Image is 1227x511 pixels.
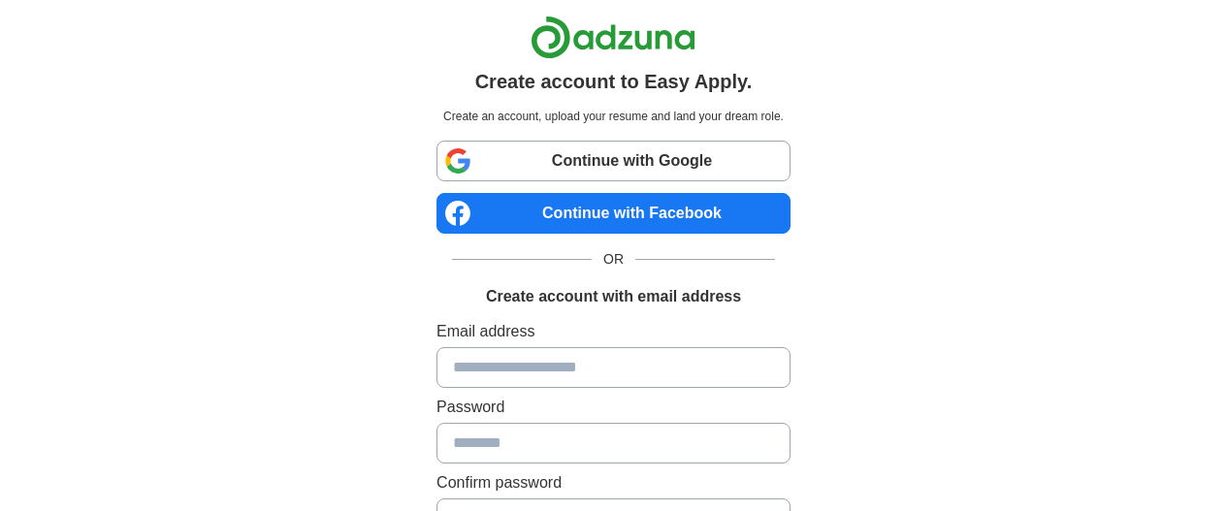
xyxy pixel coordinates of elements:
span: OR [592,249,635,270]
a: Continue with Facebook [436,193,791,234]
label: Email address [436,320,791,343]
h1: Create account with email address [486,285,741,308]
h1: Create account to Easy Apply. [475,67,753,96]
label: Password [436,396,791,419]
a: Continue with Google [436,141,791,181]
img: Adzuna logo [531,16,695,59]
label: Confirm password [436,471,791,495]
p: Create an account, upload your resume and land your dream role. [440,108,787,125]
